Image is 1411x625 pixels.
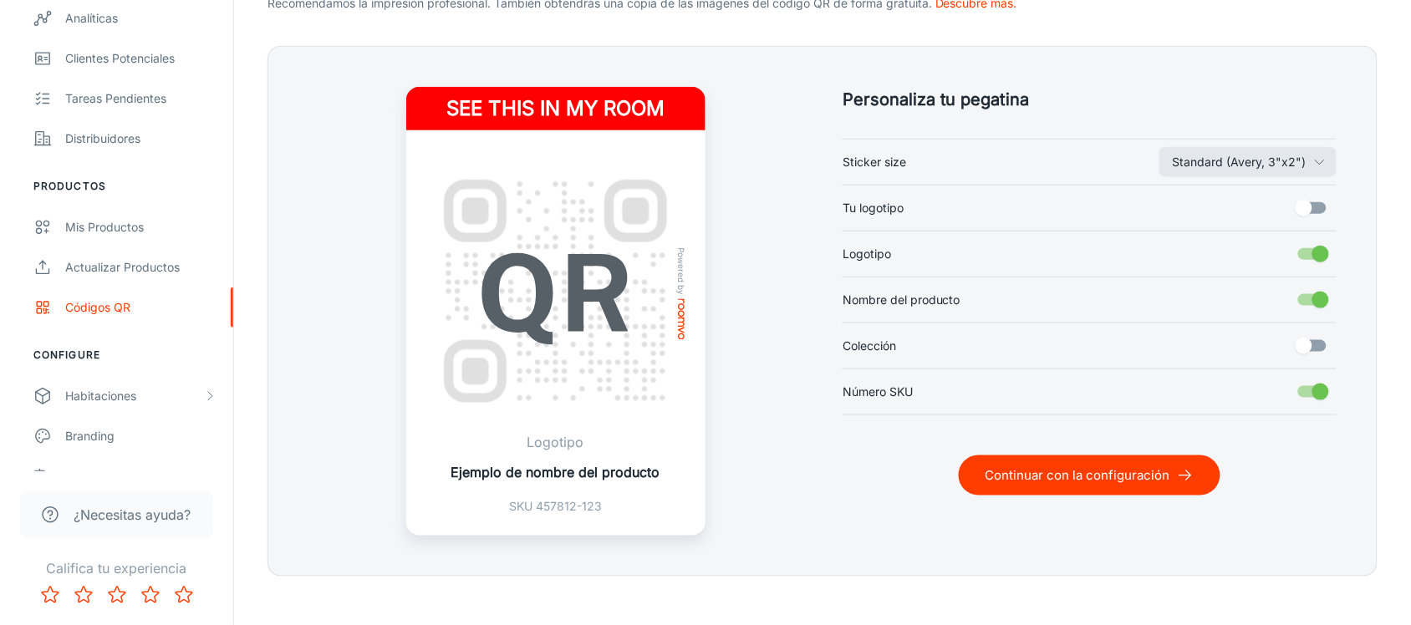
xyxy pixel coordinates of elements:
img: QR Code Example [426,162,685,421]
div: Branding [65,427,216,445]
p: Logotipo [451,432,660,452]
button: Rate 2 star [67,578,100,612]
img: roomvo [678,299,685,340]
div: Tareas pendientes [65,89,216,108]
span: Nombre del producto [843,291,960,309]
div: Actualizar productos [65,258,216,277]
span: ¿Necesitas ayuda? [74,505,191,525]
div: Clientes potenciales [65,49,216,68]
div: Analíticas [65,9,216,28]
div: Códigos QR [65,298,216,317]
div: Mis productos [65,218,216,236]
div: Distribuidores [65,130,216,148]
span: Número SKU [843,383,913,401]
button: Rate 4 star [134,578,167,612]
div: Texts [65,467,216,485]
h5: Personaliza tu pegatina [843,87,1337,112]
span: Colección [843,337,896,355]
h4: See this in my room [406,87,705,130]
button: Rate 3 star [100,578,134,612]
p: SKU 457812-123 [451,497,660,516]
button: Continuar con la configuración [959,455,1220,495]
p: Ejemplo de nombre del producto [451,462,660,482]
span: Logotipo [843,245,891,263]
span: Sticker size [843,153,906,171]
p: Califica tu experiencia [13,558,220,578]
button: Sticker size [1159,147,1337,177]
span: Tu logotipo [843,199,904,217]
button: Rate 1 star [33,578,67,612]
span: Powered by [673,248,690,296]
div: Habitaciones [65,387,203,405]
button: Rate 5 star [167,578,201,612]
